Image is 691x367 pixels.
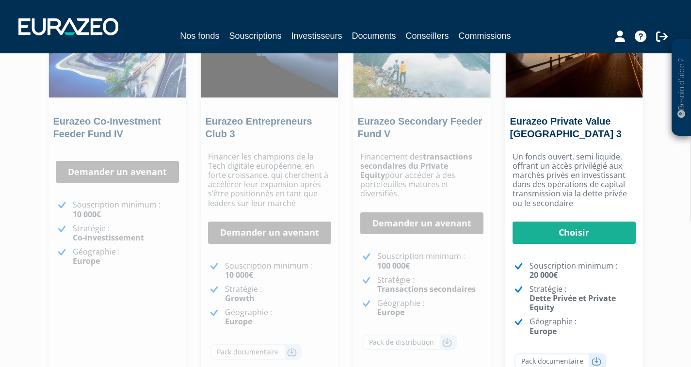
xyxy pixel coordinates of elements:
[530,261,636,280] p: Souscription minimum :
[513,222,636,244] a: Choisir
[180,29,219,44] a: Nos fonds
[208,222,331,244] a: Demander un avenant
[377,275,483,294] p: Stratégie :
[377,260,410,271] strong: 100 000€
[676,44,687,131] p: Besoin d'aide ?
[18,18,118,35] img: 1732889491-logotype_eurazeo_blanc_rvb.png
[358,116,482,139] a: Eurazeo Secondary Feeder Fund V
[225,308,331,326] p: Géographie :
[210,344,302,360] a: Pack documentaire
[352,29,396,43] a: Documents
[362,335,457,350] a: Pack de distribution
[73,224,179,242] p: Stratégie :
[510,116,622,139] a: Eurazeo Private Value [GEOGRAPHIC_DATA] 3
[530,285,636,313] p: Stratégie :
[377,299,483,317] p: Géographie :
[56,161,179,183] a: Demander un avenant
[360,152,483,199] p: Financement des pour accéder à des portefeuilles matures et diversifiés.
[225,285,331,303] p: Stratégie :
[73,255,100,266] strong: Europe
[530,270,558,280] strong: 20 000€
[73,209,101,220] strong: 10 000€
[377,252,483,270] p: Souscription minimum :
[206,116,312,139] a: Eurazeo Entrepreneurs Club 3
[530,293,616,313] strong: Dette Privée et Private Equity
[73,247,179,266] p: Géographie :
[208,152,331,208] p: Financer les champions de la Tech digitale européenne, en forte croissance, qui cherchent à accél...
[225,293,255,303] strong: Growth
[225,316,252,327] strong: Europe
[377,284,476,294] strong: Transactions secondaires
[406,29,449,43] a: Conseillers
[513,152,636,208] p: Un fonds ouvert, semi liquide, offrant un accès privilégié aux marchés privés en investissant dan...
[459,29,511,43] a: Commissions
[360,212,483,235] a: Demander un avenant
[229,29,281,43] a: Souscriptions
[360,151,472,180] strong: transactions secondaires du Private Equity
[530,326,557,336] strong: Europe
[291,29,342,43] a: Investisseurs
[73,232,144,243] strong: Co-investissement
[53,116,161,139] a: Eurazeo Co-Investment Feeder Fund IV
[530,317,636,335] p: Géographie :
[225,261,331,280] p: Souscription minimum :
[73,200,179,219] p: Souscription minimum :
[225,270,253,280] strong: 10 000€
[377,307,404,318] strong: Europe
